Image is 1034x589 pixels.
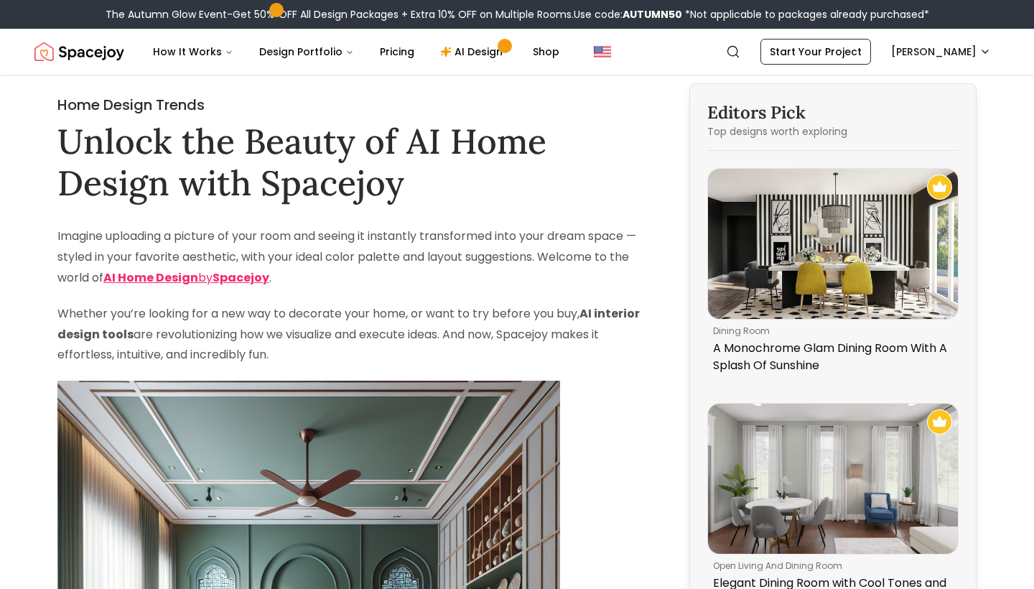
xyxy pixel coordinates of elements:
span: *Not applicable to packages already purchased* [682,7,929,22]
img: Spacejoy Logo [34,37,124,66]
button: How It Works [141,37,245,66]
button: [PERSON_NAME] [882,39,1000,65]
img: Elegant Dining Room with Cool Tones and Gold Accents [708,404,958,554]
p: A Monochrome Glam Dining Room With A Splash Of Sunshine [713,340,947,374]
nav: Main [141,37,571,66]
strong: Spacejoy [213,269,269,286]
strong: AI Home Design [103,269,198,286]
a: Pricing [368,37,426,66]
h3: Editors Pick [707,101,959,124]
h2: Home Design Trends [57,95,652,115]
a: AI Home DesignbySpacejoy [103,269,269,286]
a: Spacejoy [34,37,124,66]
span: Use code: [574,7,682,22]
img: A Monochrome Glam Dining Room With A Splash Of Sunshine [708,169,958,319]
button: Design Portfolio [248,37,365,66]
strong: AI interior design tools [57,305,640,343]
a: Shop [521,37,571,66]
p: Top designs worth exploring [707,124,959,139]
nav: Global [34,29,1000,75]
b: AUTUMN50 [623,7,682,22]
img: United States [594,43,611,60]
p: Whether you’re looking for a new way to decorate your home, or want to try before you buy, are re... [57,304,652,366]
a: A Monochrome Glam Dining Room With A Splash Of SunshineRecommended Spacejoy Design - A Monochrome... [707,168,959,380]
img: Recommended Spacejoy Design - A Monochrome Glam Dining Room With A Splash Of Sunshine [927,175,952,200]
p: open living and dining room [713,560,947,572]
img: Recommended Spacejoy Design - Elegant Dining Room with Cool Tones and Gold Accents [927,409,952,435]
p: Imagine uploading a picture of your room and seeing it instantly transformed into your dream spac... [57,226,652,288]
h1: Unlock the Beauty of AI Home Design with Spacejoy [57,121,652,203]
div: The Autumn Glow Event-Get 50% OFF All Design Packages + Extra 10% OFF on Multiple Rooms. [106,7,929,22]
a: AI Design [429,37,518,66]
p: dining room [713,325,947,337]
a: Start Your Project [760,39,871,65]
